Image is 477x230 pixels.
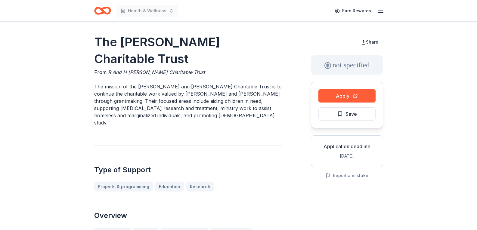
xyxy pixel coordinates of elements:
h2: Overview [94,211,282,220]
a: Projects & programming [94,182,153,192]
a: Education [155,182,184,192]
div: [DATE] [316,152,378,160]
button: Apply [318,89,376,103]
span: Share [366,39,378,44]
button: Report a mistake [326,172,368,179]
a: Home [94,4,111,18]
button: Save [318,107,376,121]
a: Earn Rewards [331,5,375,16]
p: The mission of the [PERSON_NAME] and [PERSON_NAME] Charitable Trust is to continue the charitable... [94,83,282,126]
h2: Type of Support [94,165,282,175]
span: Save [345,110,357,118]
a: Research [186,182,214,192]
h1: The [PERSON_NAME] Charitable Trust [94,34,282,67]
span: Health & Wellness [128,7,166,14]
div: From [94,69,282,76]
button: Share [356,36,383,48]
span: R And H [PERSON_NAME] Charitable Trust [108,69,205,75]
button: Health & Wellness [116,5,178,17]
div: not specified [311,55,383,75]
div: Application deadline [316,143,378,150]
